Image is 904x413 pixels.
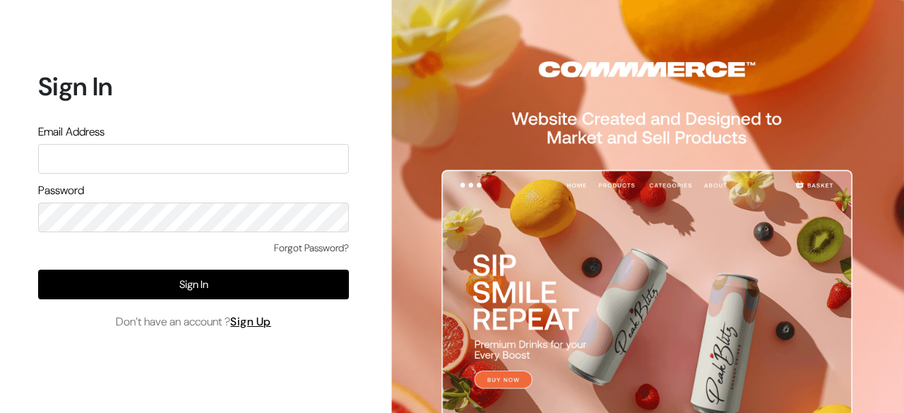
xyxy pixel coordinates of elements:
button: Sign In [38,270,349,299]
a: Sign Up [230,314,271,329]
label: Password [38,182,84,199]
h1: Sign In [38,71,349,102]
label: Email Address [38,124,105,140]
a: Forgot Password? [274,241,349,256]
span: Don’t have an account ? [116,313,271,330]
